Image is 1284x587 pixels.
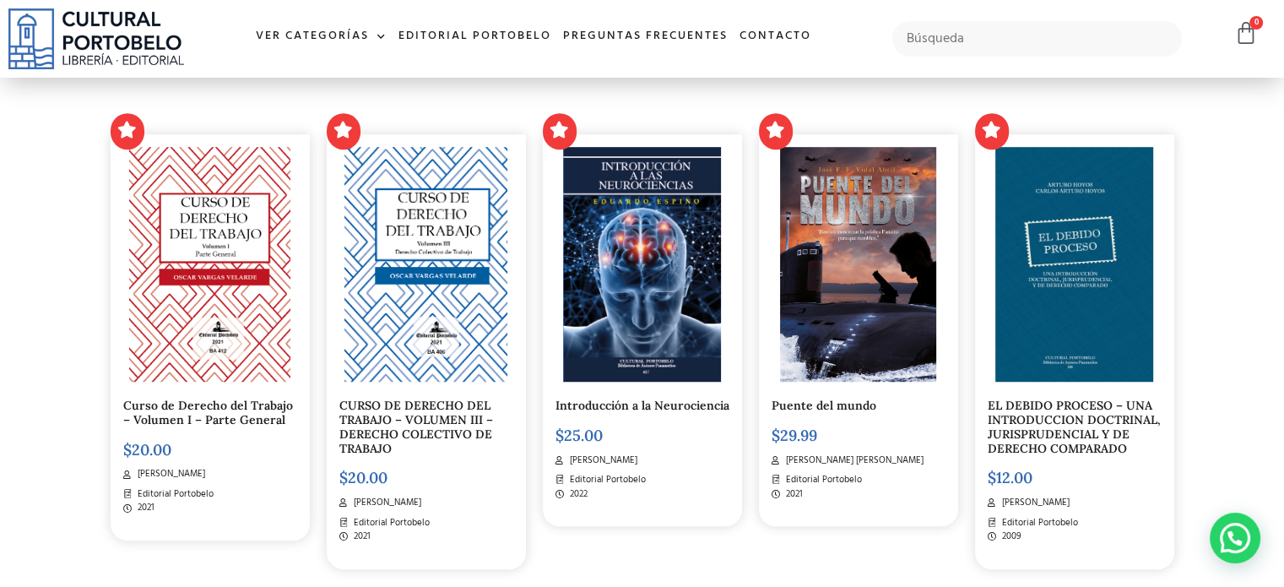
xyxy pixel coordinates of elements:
[349,496,421,510] span: [PERSON_NAME]
[339,398,493,455] a: CURSO DE DERECHO DEL TRABAJO – VOLUMEN III – DERECHO COLECTIVO DE TRABAJO
[734,19,817,55] a: Contacto
[782,473,862,487] span: Editorial Portobelo
[780,147,937,382] img: muestra.png
[133,487,214,502] span: Editorial Portobelo
[772,426,817,445] bdi: 29.99
[782,454,924,468] span: [PERSON_NAME] [PERSON_NAME]
[998,496,1070,510] span: [PERSON_NAME]
[566,473,646,487] span: Editorial Portobelo
[339,468,387,487] bdi: 20.00
[123,440,132,459] span: $
[123,440,171,459] bdi: 20.00
[988,468,1032,487] bdi: 12.00
[772,398,876,413] a: Puente del mundo
[339,468,348,487] span: $
[557,19,734,55] a: Preguntas frecuentes
[566,487,588,502] span: 2022
[555,426,564,445] span: $
[782,487,803,502] span: 2021
[129,147,290,382] img: Oscar-Vargas-tomo-1
[349,516,430,530] span: Editorial Portobelo
[998,530,1021,544] span: 2009
[998,516,1078,530] span: Editorial Portobelo
[772,426,780,445] span: $
[133,467,205,481] span: [PERSON_NAME]
[1249,16,1263,30] span: 0
[566,454,637,468] span: [PERSON_NAME]
[988,468,996,487] span: $
[344,147,507,382] img: Curso_de_Derecho_del_Trabajo_Volumen_3
[250,19,393,55] a: Ver Categorías
[393,19,557,55] a: Editorial Portobelo
[995,147,1152,382] img: BA104-1.jpg
[1210,513,1260,563] div: Contactar por WhatsApp
[563,147,721,382] img: neurociencias.png
[555,426,603,445] bdi: 25.00
[1234,21,1258,46] a: 0
[988,398,1161,455] a: EL DEBIDO PROCESO – UNA INTRODUCCION DOCTRINAL, JURISPRUDENCIAL Y DE DERECHO COMPARADO
[892,21,1182,57] input: Búsqueda
[555,398,729,413] a: Introducción a la Neurociencia
[123,398,293,427] a: Curso de Derecho del Trabajo – Volumen I – Parte General
[133,501,154,515] span: 2021
[349,530,371,544] span: 2021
